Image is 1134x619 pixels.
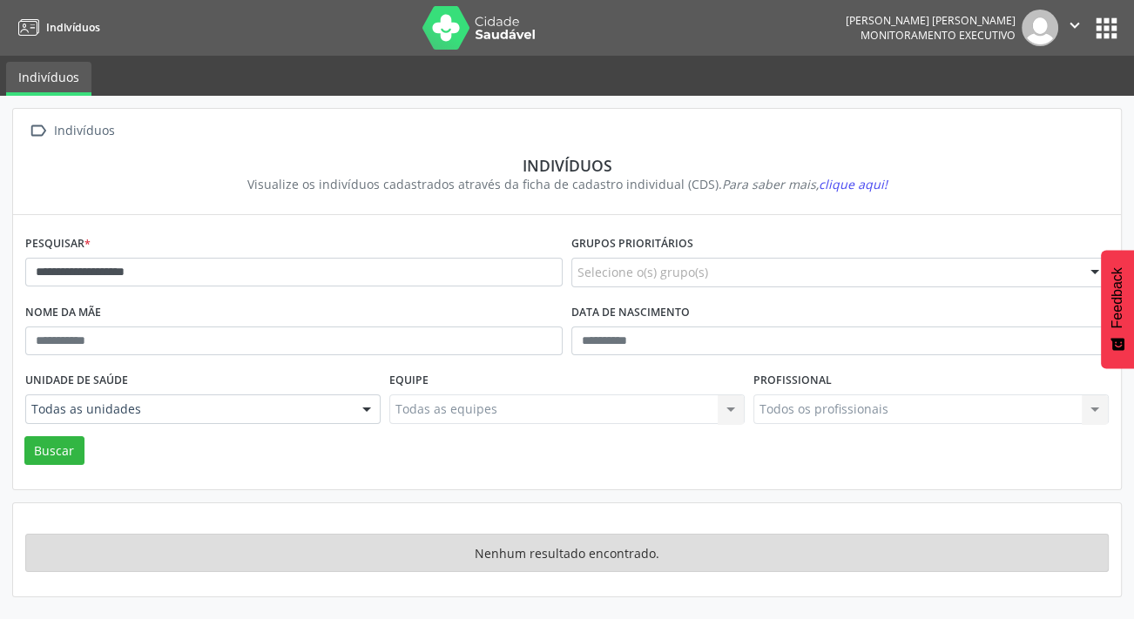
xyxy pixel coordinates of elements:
i:  [1065,16,1084,35]
div: Indivíduos [51,118,118,144]
button: Feedback - Mostrar pesquisa [1101,250,1134,368]
span: Todas as unidades [31,400,345,418]
a: Indivíduos [6,62,91,96]
label: Nome da mãe [25,299,101,326]
label: Equipe [389,367,429,394]
a: Indivíduos [12,13,100,42]
div: Nenhum resultado encontrado. [25,534,1109,572]
button: apps [1091,13,1122,44]
div: Indivíduos [37,156,1097,175]
i:  [25,118,51,144]
div: [PERSON_NAME] [PERSON_NAME] [846,13,1016,28]
img: img [1022,10,1058,46]
span: Indivíduos [46,20,100,35]
button:  [1058,10,1091,46]
label: Pesquisar [25,231,91,258]
button: Buscar [24,436,84,466]
a:  Indivíduos [25,118,118,144]
label: Grupos prioritários [571,231,693,258]
label: Data de nascimento [571,299,690,326]
i: Para saber mais, [722,176,888,192]
span: Selecione o(s) grupo(s) [577,263,708,281]
div: Visualize os indivíduos cadastrados através da ficha de cadastro individual (CDS). [37,175,1097,193]
span: clique aqui! [819,176,888,192]
label: Unidade de saúde [25,367,128,394]
label: Profissional [753,367,832,394]
span: Feedback [1110,267,1125,328]
span: Monitoramento Executivo [861,28,1016,43]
